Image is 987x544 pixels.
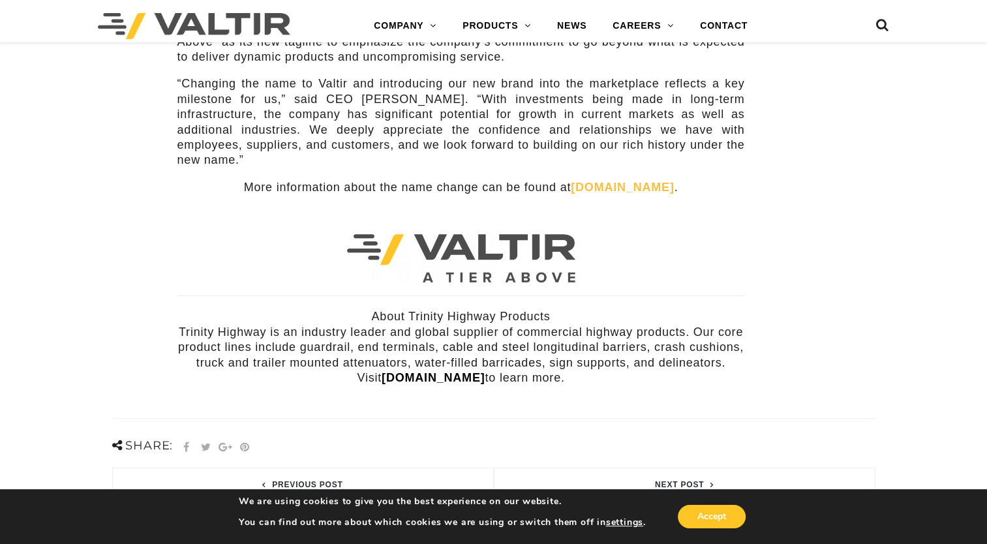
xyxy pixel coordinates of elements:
span: Share: [112,438,174,453]
button: settings [606,517,643,528]
button: Accept [678,505,746,528]
a: CONTACT [687,13,761,39]
a: COMPANY [361,13,449,39]
a: Next post [494,468,875,501]
a: [DOMAIN_NAME] [382,371,485,384]
p: More information about the name change can be found at . [177,180,745,195]
p: About Trinity Highway Products Trinity Highway is an industry leader and global supplier of comme... [177,309,745,385]
a: [DOMAIN_NAME] [571,181,674,194]
img: Valtir [98,13,290,39]
p: “Changing the name to Valtir and introducing our new brand into the marketplace reflects a key mi... [177,76,745,168]
a: NEWS [544,13,600,39]
p: You can find out more about which cookies we are using or switch them off in . [239,517,646,528]
p: We are using cookies to give you the best experience on our website. [239,496,646,507]
a: Previous post [113,468,494,501]
a: CAREERS [600,13,687,39]
a: PRODUCTS [449,13,544,39]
